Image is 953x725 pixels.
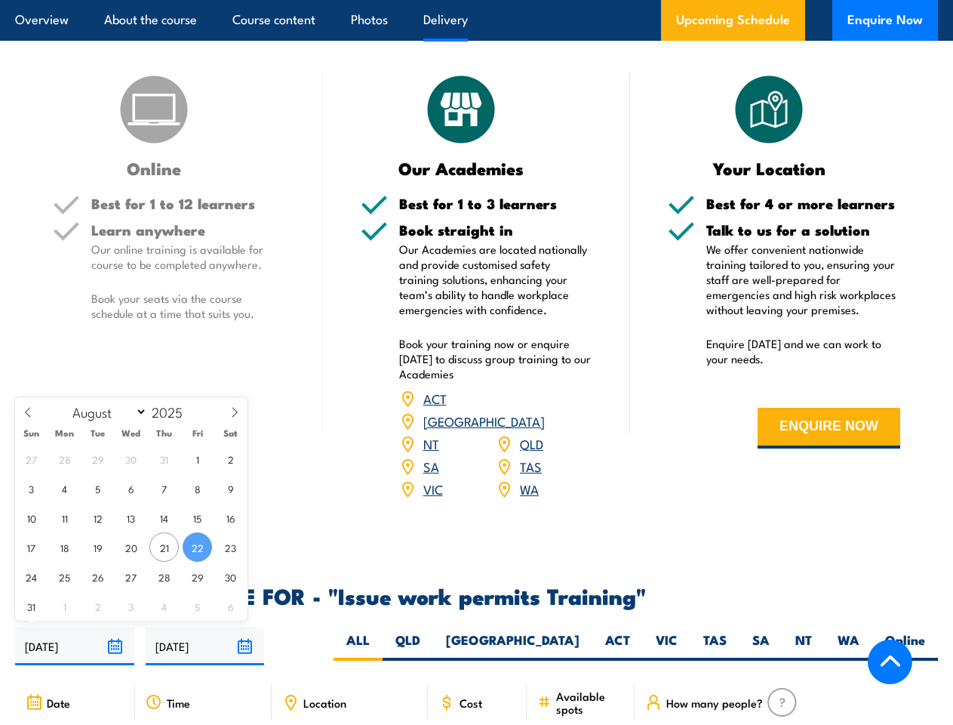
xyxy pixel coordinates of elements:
span: August 15, 2025 [183,503,212,532]
span: Location [303,696,346,709]
label: SA [739,631,782,661]
span: August 21, 2025 [149,532,179,562]
span: August 16, 2025 [216,503,245,532]
h5: Learn anywhere [91,223,285,237]
span: Time [167,696,190,709]
span: Cost [460,696,482,709]
span: August 17, 2025 [17,532,46,562]
span: August 26, 2025 [83,562,112,591]
label: NT [782,631,825,661]
a: QLD [520,434,543,452]
span: August 18, 2025 [50,532,79,562]
span: Tue [81,428,115,438]
span: Available spots [556,690,624,715]
span: August 31, 2025 [17,591,46,621]
span: August 5, 2025 [83,474,112,503]
span: August 13, 2025 [116,503,146,532]
label: ACT [592,631,643,661]
label: QLD [383,631,433,661]
h3: Online [53,159,255,177]
label: VIC [643,631,690,661]
h5: Book straight in [399,223,593,237]
span: August 22, 2025 [183,532,212,562]
span: August 12, 2025 [83,503,112,532]
input: To date [146,627,265,665]
p: Our Academies are located nationally and provide customised safety training solutions, enhancing ... [399,242,593,317]
a: ACT [423,389,447,407]
h3: Your Location [668,159,870,177]
span: August 11, 2025 [50,503,79,532]
a: NT [423,434,439,452]
a: WA [520,480,539,498]
span: How many people? [666,696,763,709]
span: Sat [214,428,247,438]
span: August 27, 2025 [116,562,146,591]
span: August 25, 2025 [50,562,79,591]
span: August 6, 2025 [116,474,146,503]
span: August 30, 2025 [216,562,245,591]
span: July 27, 2025 [17,444,46,474]
span: July 31, 2025 [149,444,179,474]
span: Mon [48,428,81,438]
a: SA [423,457,439,475]
a: [GEOGRAPHIC_DATA] [423,412,545,430]
span: September 2, 2025 [83,591,112,621]
label: TAS [690,631,739,661]
h3: Our Academies [361,159,563,177]
h2: UPCOMING SCHEDULE FOR - "Issue work permits Training" [15,585,938,605]
label: [GEOGRAPHIC_DATA] [433,631,592,661]
span: August 3, 2025 [17,474,46,503]
span: August 1, 2025 [183,444,212,474]
select: Month [66,402,148,421]
input: Year [147,403,197,421]
span: September 6, 2025 [216,591,245,621]
span: Sun [15,428,48,438]
span: August 7, 2025 [149,474,179,503]
h5: Best for 1 to 3 learners [399,196,593,211]
h5: Talk to us for a solution [706,223,900,237]
span: August 10, 2025 [17,503,46,532]
span: Date [47,696,70,709]
p: Book your seats via the course schedule at a time that suits you. [91,291,285,321]
span: August 9, 2025 [216,474,245,503]
span: Fri [181,428,214,438]
p: We offer convenient nationwide training tailored to you, ensuring your staff are well-prepared fo... [706,242,900,317]
span: August 4, 2025 [50,474,79,503]
span: July 30, 2025 [116,444,146,474]
span: August 24, 2025 [17,562,46,591]
span: August 19, 2025 [83,532,112,562]
span: August 28, 2025 [149,562,179,591]
span: July 29, 2025 [83,444,112,474]
span: September 3, 2025 [116,591,146,621]
span: August 2, 2025 [216,444,245,474]
h5: Best for 1 to 12 learners [91,196,285,211]
label: ALL [334,631,383,661]
p: Our online training is available for course to be completed anywhere. [91,242,285,272]
span: September 5, 2025 [183,591,212,621]
p: Book your training now or enquire [DATE] to discuss group training to our Academies [399,336,593,381]
a: VIC [423,480,443,498]
span: September 4, 2025 [149,591,179,621]
span: August 8, 2025 [183,474,212,503]
h5: Best for 4 or more learners [706,196,900,211]
a: TAS [520,457,542,475]
span: September 1, 2025 [50,591,79,621]
button: ENQUIRE NOW [758,408,900,449]
p: Enquire [DATE] and we can work to your needs. [706,336,900,366]
span: July 28, 2025 [50,444,79,474]
span: Thu [148,428,181,438]
span: August 20, 2025 [116,532,146,562]
span: Wed [115,428,148,438]
span: August 23, 2025 [216,532,245,562]
span: August 29, 2025 [183,562,212,591]
label: Online [872,631,938,661]
label: WA [825,631,872,661]
span: August 14, 2025 [149,503,179,532]
input: From date [15,627,134,665]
